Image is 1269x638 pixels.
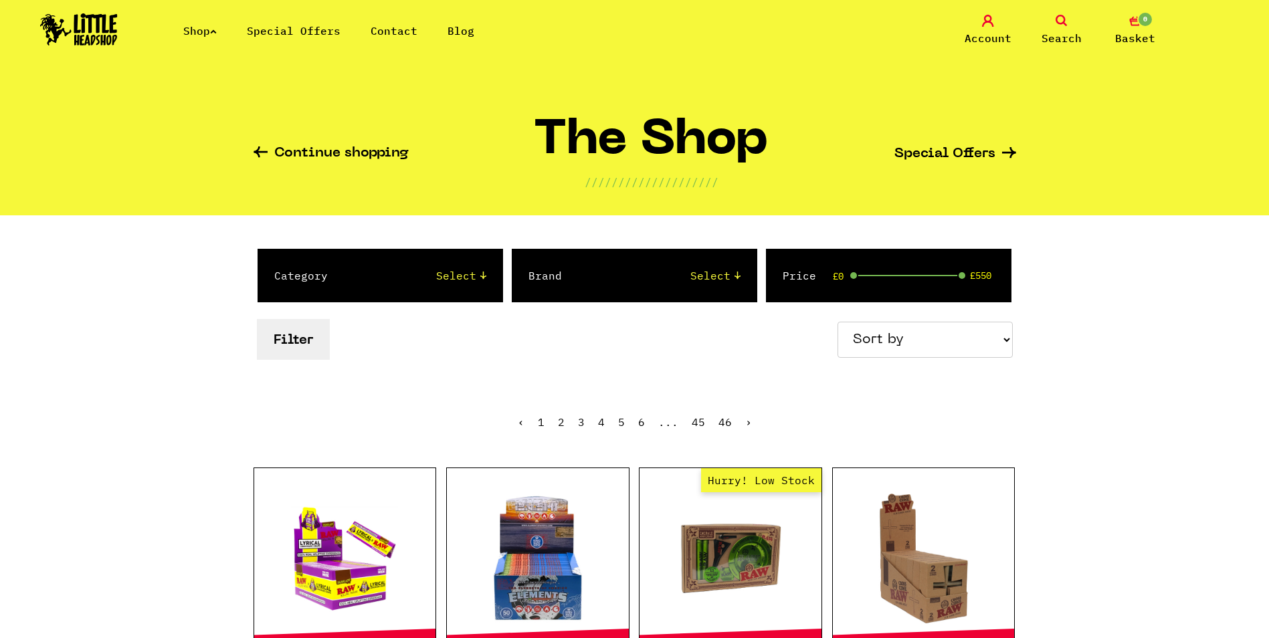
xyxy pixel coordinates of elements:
a: Hurry! Low Stock [640,492,821,625]
p: //////////////////// [585,174,718,190]
span: £0 [833,271,844,282]
span: 1 [538,415,545,429]
label: Category [274,268,328,284]
a: Next » [745,415,752,429]
span: Basket [1115,30,1155,46]
img: Little Head Shop Logo [40,13,118,45]
a: Continue shopping [254,146,409,162]
label: Brand [528,268,562,284]
span: 0 [1137,11,1153,27]
a: 4 [598,415,605,429]
a: 6 [638,415,645,429]
a: 2 [558,415,565,429]
span: Search [1042,30,1082,46]
span: Account [965,30,1011,46]
a: Special Offers [247,24,340,37]
span: Hurry! Low Stock [701,468,821,492]
a: Search [1028,15,1095,46]
span: ... [658,415,678,429]
a: 5 [618,415,625,429]
li: « Previous [518,417,524,427]
a: 0 Basket [1102,15,1169,46]
span: ‹ [518,415,524,429]
label: Price [783,268,816,284]
a: Shop [183,24,217,37]
a: Special Offers [894,147,1016,161]
h1: The Shop [534,118,769,174]
a: 3 [578,415,585,429]
a: Contact [371,24,417,37]
span: £550 [970,270,991,281]
a: 46 [718,415,732,429]
button: Filter [257,319,330,360]
a: 45 [692,415,705,429]
a: Blog [448,24,474,37]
